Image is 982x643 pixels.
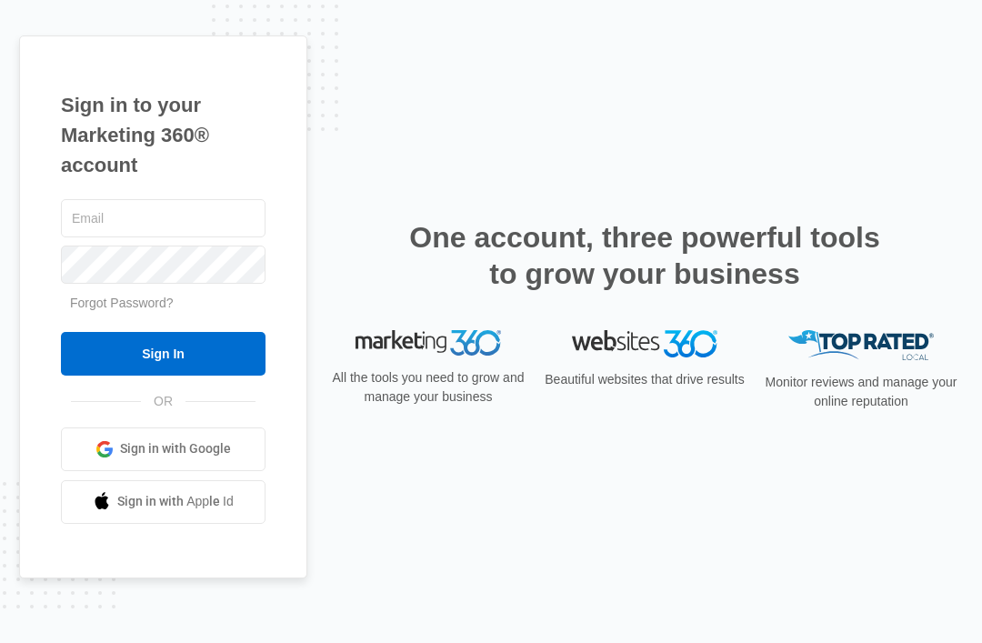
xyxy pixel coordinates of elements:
[404,219,886,292] h2: One account, three powerful tools to grow your business
[543,370,747,389] p: Beautiful websites that drive results
[572,330,717,357] img: Websites 360
[61,332,266,376] input: Sign In
[788,330,934,360] img: Top Rated Local
[117,492,234,511] span: Sign in with Apple Id
[120,439,231,458] span: Sign in with Google
[61,427,266,471] a: Sign in with Google
[70,296,174,310] a: Forgot Password?
[61,199,266,237] input: Email
[326,368,530,407] p: All the tools you need to grow and manage your business
[141,392,185,411] span: OR
[61,480,266,524] a: Sign in with Apple Id
[356,330,501,356] img: Marketing 360
[759,373,963,411] p: Monitor reviews and manage your online reputation
[61,90,266,180] h1: Sign in to your Marketing 360® account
